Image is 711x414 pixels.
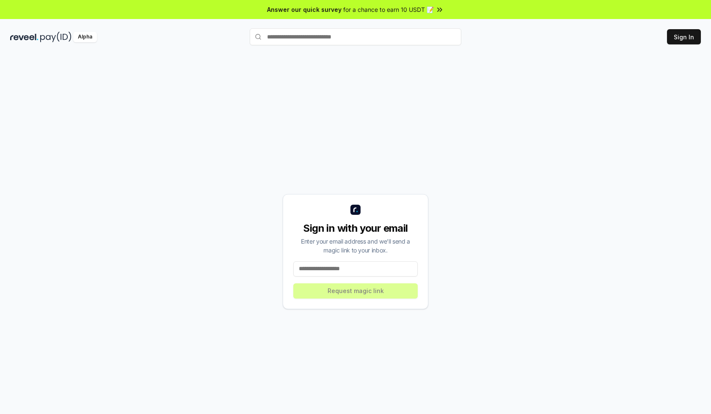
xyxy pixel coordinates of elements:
[293,237,418,255] div: Enter your email address and we’ll send a magic link to your inbox.
[293,222,418,235] div: Sign in with your email
[10,32,39,42] img: reveel_dark
[350,205,361,215] img: logo_small
[267,5,342,14] span: Answer our quick survey
[40,32,72,42] img: pay_id
[667,29,701,44] button: Sign In
[343,5,434,14] span: for a chance to earn 10 USDT 📝
[73,32,97,42] div: Alpha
